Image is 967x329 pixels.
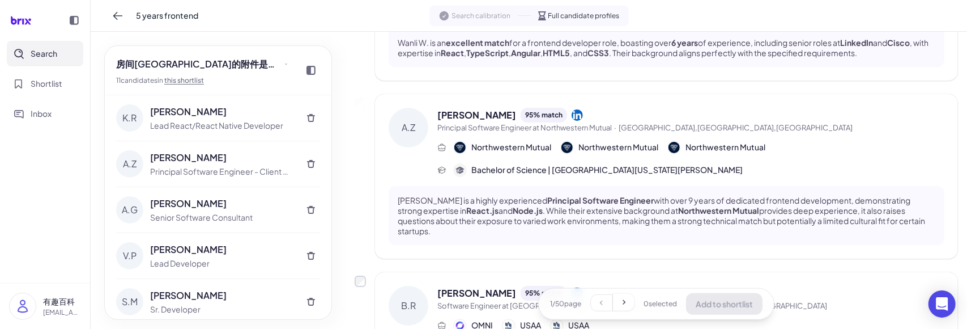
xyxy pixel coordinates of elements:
[928,290,956,318] div: Open Intercom Messenger
[887,37,910,48] strong: Cisco
[116,242,143,269] div: V.P
[840,37,873,48] strong: LinkedIn
[548,11,620,21] span: Full candidate profiles
[437,123,612,132] span: Principal Software Engineer at Northwestern Mutual
[446,37,509,48] strong: excellent match
[550,299,581,309] span: 1 / 50 page
[116,104,143,132] div: K.R
[454,142,466,153] img: 公司logo
[31,78,62,90] span: Shortlist
[587,48,609,58] strong: CSS3
[150,197,295,210] div: [PERSON_NAME]
[116,75,293,86] div: 11 candidate s in
[614,123,616,132] span: ·
[543,48,570,58] strong: HTML5
[7,71,83,96] button: Shortlist
[437,108,516,122] span: [PERSON_NAME]
[164,76,204,85] a: this shortlist
[398,37,935,58] p: Wanli W. is an for a frontend developer role, boasting over of experience, including senior roles...
[471,164,743,176] span: Bachelor of Science | [GEOGRAPHIC_DATA][US_STATE][PERSON_NAME]
[150,151,295,164] div: [PERSON_NAME]
[150,303,295,315] div: Sr. Developer
[513,205,543,216] strong: Node.js
[521,108,567,123] div: 95 % match
[678,205,759,216] strong: Northwestern Mutual
[7,41,83,66] button: Search
[521,286,567,301] div: 95 % match
[668,142,680,153] img: 公司logo
[150,166,295,178] div: Principal Software Engineer - Client Web / Mobile
[578,141,658,153] span: Northwestern Mutual
[116,57,282,71] span: 房间[GEOGRAPHIC_DATA]的附件是打开了发生的接口方式发射点发射点方法
[561,142,573,153] img: 公司logo
[112,55,293,73] button: 房间[GEOGRAPHIC_DATA]的附件是打开了发生的接口方式发射点发射点方法
[150,258,295,269] div: Lead Developer
[150,212,295,223] div: Senior Software Consultant
[466,48,509,58] strong: TypeScript
[547,195,654,205] strong: Principal Software Engineer
[441,48,464,58] strong: React
[685,141,765,153] span: Northwestern Mutual
[619,123,853,132] span: [GEOGRAPHIC_DATA],[GEOGRAPHIC_DATA],[GEOGRAPHIC_DATA]
[10,293,36,319] img: user_logo.png
[355,276,366,287] label: Add to shortlist
[389,286,428,326] div: B.R
[150,120,295,132] div: Lead React/React Native Developer
[136,10,198,22] span: 5 years frontend
[437,301,586,310] span: Software Engineer at [GEOGRAPHIC_DATA]
[31,48,57,60] span: Search
[43,296,81,307] p: 有趣百科
[671,37,698,48] strong: 6 years
[150,105,295,119] div: [PERSON_NAME]
[116,196,143,223] div: A.G
[511,48,540,58] strong: Angular
[398,195,935,237] p: [PERSON_NAME] is a highly experienced with over 9 years of dedicated frontend development, demons...
[116,150,143,178] div: A.Z
[355,98,366,109] label: Already in shortlist
[452,11,511,21] span: Search calibration
[150,243,295,256] div: [PERSON_NAME]
[471,141,551,153] span: Northwestern Mutual
[437,286,516,300] span: [PERSON_NAME]
[466,205,499,216] strong: React.js
[43,307,81,318] p: [EMAIL_ADDRESS][DOMAIN_NAME]
[7,101,83,126] button: Inbox
[389,108,428,147] div: A.Z
[116,288,143,315] div: S.M
[150,289,295,302] div: [PERSON_NAME]
[644,299,677,309] span: 0 selected
[31,108,52,120] span: Inbox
